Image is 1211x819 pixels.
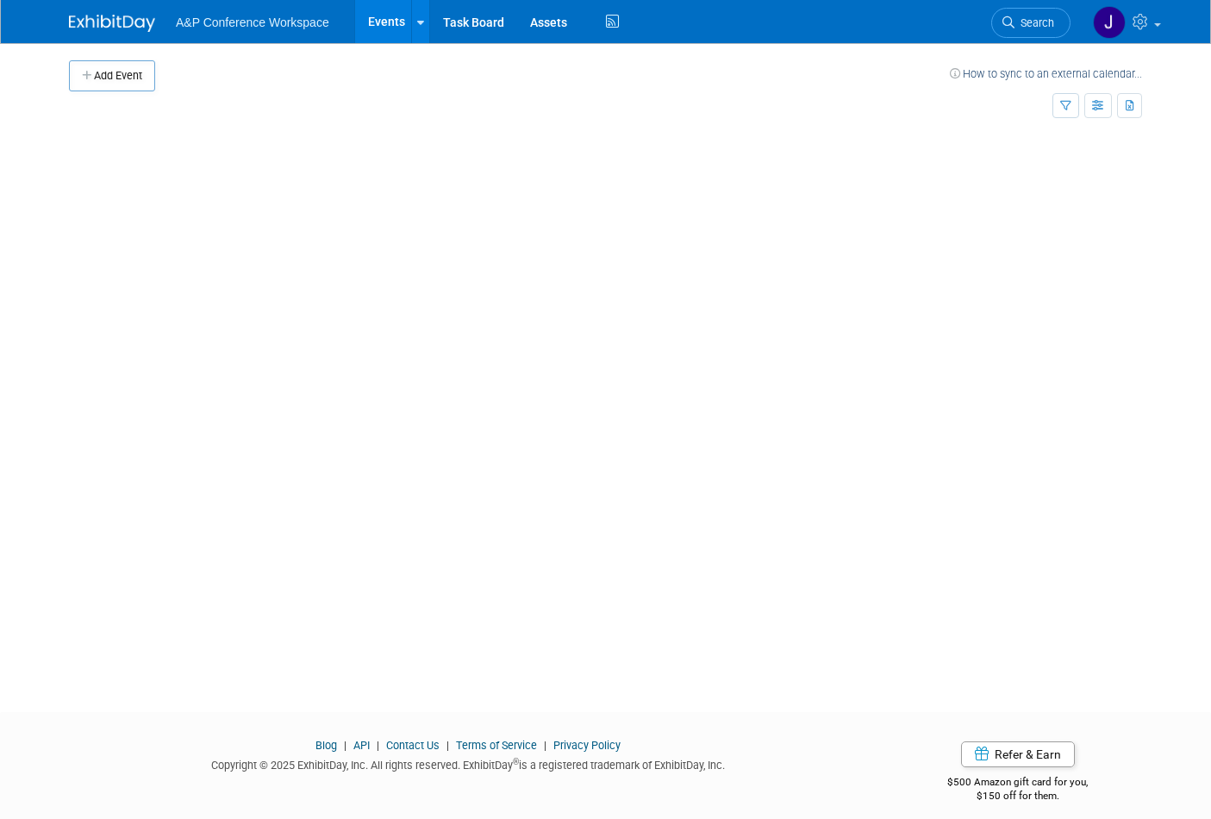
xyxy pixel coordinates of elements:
[372,739,384,752] span: |
[961,741,1075,767] a: Refer & Earn
[893,789,1142,803] div: $150 off for them.
[386,739,440,752] a: Contact Us
[69,60,155,91] button: Add Event
[176,16,329,29] span: A&P Conference Workspace
[553,739,621,752] a: Privacy Policy
[315,739,337,752] a: Blog
[456,739,537,752] a: Terms of Service
[442,739,453,752] span: |
[69,15,155,32] img: ExhibitDay
[69,753,867,773] div: Copyright © 2025 ExhibitDay, Inc. All rights reserved. ExhibitDay is a registered trademark of Ex...
[1014,16,1054,29] span: Search
[540,739,551,752] span: |
[950,67,1142,80] a: How to sync to an external calendar...
[991,8,1071,38] a: Search
[353,739,370,752] a: API
[1093,6,1126,39] img: Jennifer Howell
[340,739,351,752] span: |
[513,757,519,766] sup: ®
[893,764,1142,803] div: $500 Amazon gift card for you,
